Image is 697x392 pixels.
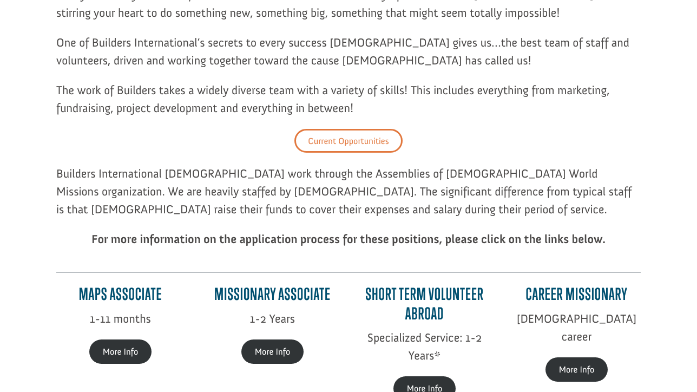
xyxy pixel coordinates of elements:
[208,285,337,309] h4: Missionary Associate
[56,81,641,129] p: The work of Builders takes a widely diverse team with a variety of skills! This includes everythi...
[512,310,641,357] p: [DEMOGRAPHIC_DATA] career
[56,34,641,81] p: One of Builders International’s secrets to every success [DEMOGRAPHIC_DATA] gives us…the best tea...
[208,310,337,339] p: 1-2 Years
[360,285,489,328] h4: Short Term Volunteer Abroad
[512,285,641,309] h4: Career Missionary
[89,339,152,364] a: More Info
[29,43,149,51] span: [DEMOGRAPHIC_DATA] , [GEOGRAPHIC_DATA]
[91,232,606,246] strong: For more information on the application process for these positions, please click on the links be...
[56,285,185,309] h4: MAPS Associate
[56,165,641,230] p: Builders International [DEMOGRAPHIC_DATA] work through the Assemblies of [DEMOGRAPHIC_DATA] World...
[56,310,185,339] p: 1-11 months
[241,339,304,364] a: More Info
[25,33,91,41] strong: Builders International
[19,11,149,32] div: Bethel Assembly of [DEMOGRAPHIC_DATA] donated $1,000
[153,22,201,41] button: Donate
[545,357,608,382] a: More Info
[294,129,402,153] a: Current Opportunities
[360,329,489,376] p: Specialized Service: 1-2 Years*
[19,34,149,41] div: to
[19,43,27,51] img: US.png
